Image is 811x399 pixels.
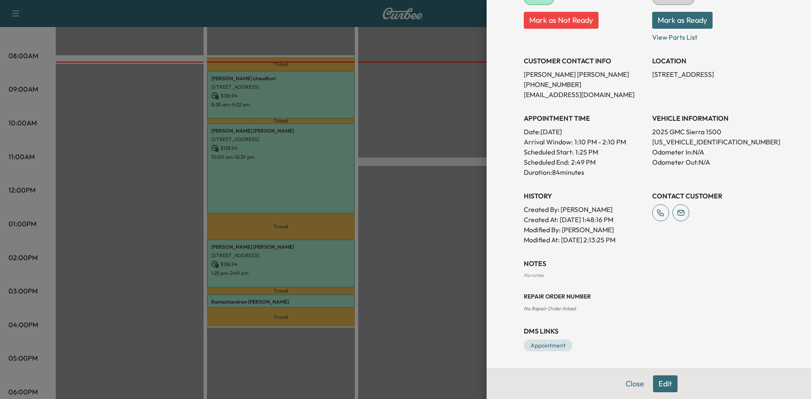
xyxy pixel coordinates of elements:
[574,137,626,147] span: 1:10 PM - 2:10 PM
[524,191,645,201] h3: History
[652,69,774,79] p: [STREET_ADDRESS]
[652,56,774,66] h3: LOCATION
[524,292,774,301] h3: Repair Order number
[524,79,645,90] p: [PHONE_NUMBER]
[524,339,572,351] a: Appointment
[524,127,645,137] p: Date: [DATE]
[524,12,599,29] button: Mark as Not Ready
[524,305,576,312] span: No Repair Order linked
[524,326,774,336] h3: DMS Links
[524,56,645,66] h3: CUSTOMER CONTACT INFO
[620,375,650,392] button: Close
[524,137,645,147] p: Arrival Window:
[524,147,574,157] p: Scheduled Start:
[524,225,645,235] p: Modified By : [PERSON_NAME]
[652,127,774,137] p: 2025 GMC Sierra 1500
[652,191,774,201] h3: CONTACT CUSTOMER
[524,167,645,177] p: Duration: 84 minutes
[524,113,645,123] h3: APPOINTMENT TIME
[652,113,774,123] h3: VEHICLE INFORMATION
[524,214,645,225] p: Created At : [DATE] 1:48:16 PM
[524,157,569,167] p: Scheduled End:
[524,204,645,214] p: Created By : [PERSON_NAME]
[652,157,774,167] p: Odometer Out: N/A
[571,157,596,167] p: 2:49 PM
[524,90,645,100] p: [EMAIL_ADDRESS][DOMAIN_NAME]
[652,12,713,29] button: Mark as Ready
[652,137,774,147] p: [US_VEHICLE_IDENTIFICATION_NUMBER]
[524,258,774,269] h3: NOTES
[653,375,678,392] button: Edit
[652,29,774,42] p: View Parts List
[524,235,645,245] p: Modified At : [DATE] 2:13:25 PM
[524,69,645,79] p: [PERSON_NAME] [PERSON_NAME]
[575,147,598,157] p: 1:25 PM
[524,272,774,279] div: No notes
[652,147,774,157] p: Odometer In: N/A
